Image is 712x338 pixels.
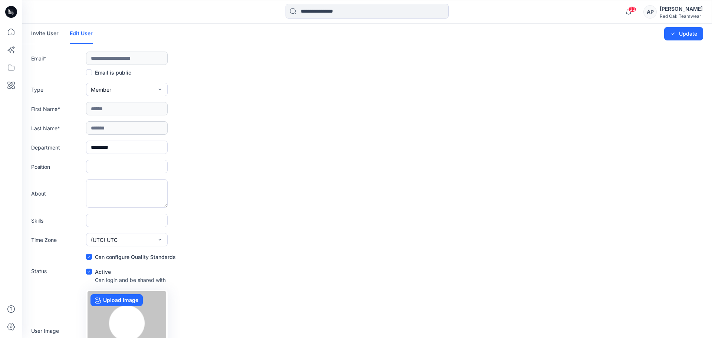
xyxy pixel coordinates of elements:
button: Member [86,83,168,96]
div: AP [643,5,657,19]
span: (UTC) UTC [91,236,118,244]
button: (UTC) UTC [86,233,168,246]
label: About [31,190,83,197]
a: Edit User [70,24,93,44]
label: Status [31,267,83,275]
label: Email is public [86,68,131,77]
label: Last Name [31,124,83,132]
a: Invite User [31,24,59,43]
label: Skills [31,217,83,224]
label: Type [31,86,83,93]
label: Email [31,55,83,62]
label: Can configure Quality Standards [86,252,176,261]
p: Can login and be shared with [95,276,166,284]
label: User Image [31,327,83,335]
div: Active [86,267,166,276]
span: 33 [628,6,636,12]
div: [PERSON_NAME] [660,4,703,13]
div: Red Oak Teamwear [660,13,703,19]
span: Member [91,86,111,93]
label: Department [31,144,83,151]
label: Time Zone [31,236,83,244]
label: First Name [31,105,83,113]
label: Active [86,267,111,276]
label: Upload image [90,294,143,306]
button: Update [664,27,703,40]
label: Position [31,163,83,171]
